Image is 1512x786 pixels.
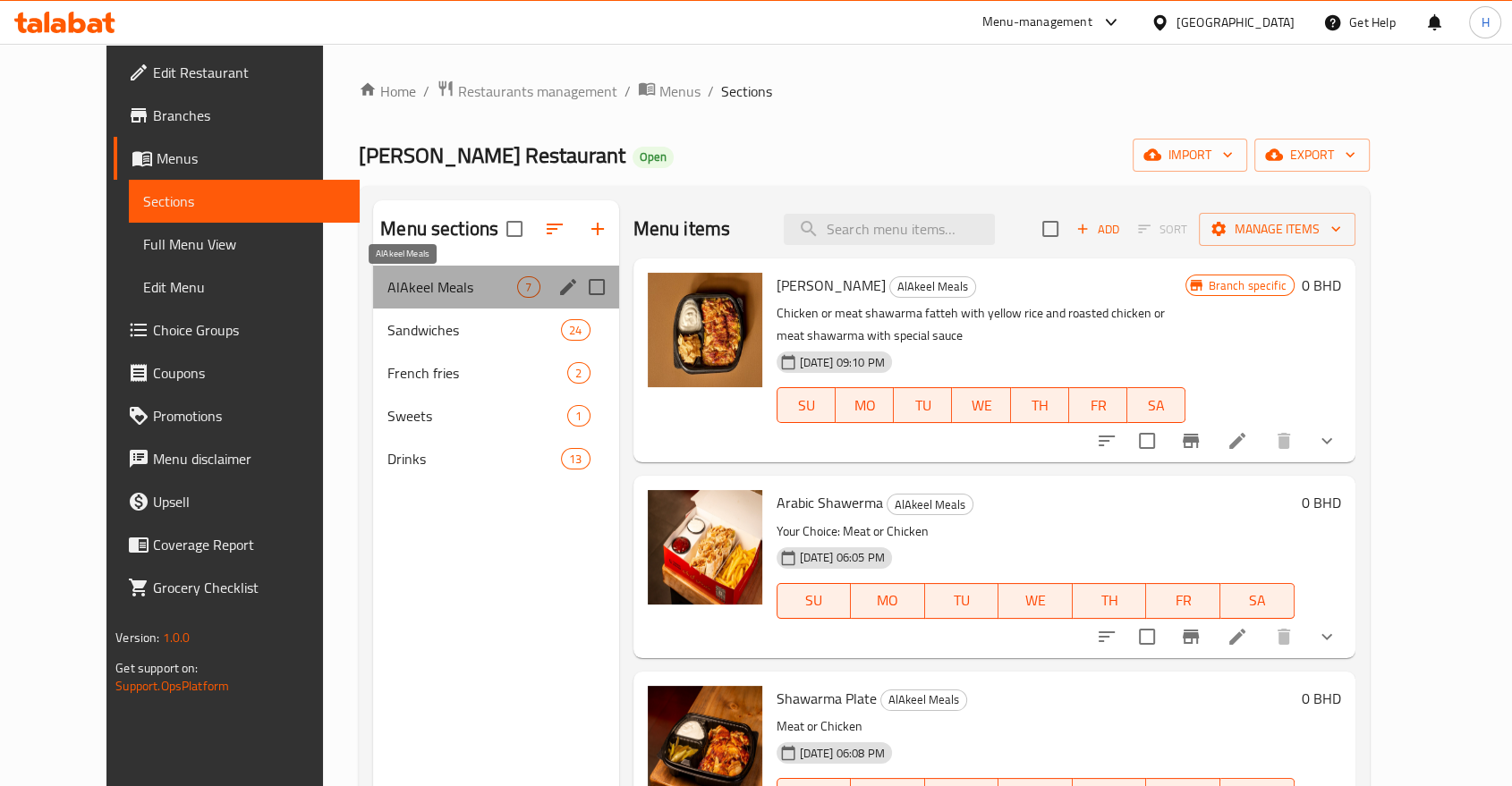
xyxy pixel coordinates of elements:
[359,80,416,102] a: Home
[533,207,576,250] span: Sort sections
[1153,587,1213,613] span: FR
[998,583,1073,619] button: WE
[359,80,1370,103] nav: breadcrumb
[153,577,344,598] span: Grocery Checklist
[777,272,886,299] span: [PERSON_NAME]
[1128,422,1166,460] span: Select to update
[1069,387,1127,423] button: FR
[114,308,359,351] a: Choice Groups
[153,62,344,83] span: Edit Restaurant
[1018,393,1062,418] span: TH
[1147,144,1233,166] span: import
[708,80,714,102] li: /
[1080,587,1140,613] span: TH
[888,494,973,515] span: AlAkeel Meals
[887,494,973,515] div: AlAkeel Meals
[1085,419,1128,462] button: sort-choices
[153,319,344,341] span: Choice Groups
[387,362,567,384] span: French fries
[143,233,344,255] span: Full Menu View
[851,583,925,619] button: MO
[437,80,617,103] a: Restaurants management
[561,448,590,469] div: items
[1305,615,1348,658] button: show more
[567,362,590,384] div: items
[624,80,631,102] li: /
[1011,387,1069,423] button: TH
[1006,587,1066,613] span: WE
[373,266,618,308] div: AlAkeel Meals7edit
[659,80,701,102] span: Menus
[153,405,344,427] span: Promotions
[633,216,731,242] h2: Menu items
[1269,144,1355,166] span: export
[793,354,892,371] span: [DATE] 09:10 PM
[1069,216,1126,243] button: Add
[567,405,590,427] div: items
[373,258,618,487] nav: Menu sections
[777,715,1295,738] p: Meat or Chicken
[115,626,159,649] span: Version:
[114,394,359,437] a: Promotions
[153,105,344,126] span: Branches
[114,480,359,523] a: Upsell
[1085,615,1128,658] button: sort-choices
[1169,615,1212,658] button: Branch-specific-item
[982,12,1092,33] div: Menu-management
[359,135,625,175] span: [PERSON_NAME] Restaurant
[373,394,618,437] div: Sweets1
[1213,218,1341,241] span: Manage items
[793,549,892,566] span: [DATE] 06:05 PM
[1074,219,1122,240] span: Add
[1169,419,1212,462] button: Branch-specific-item
[143,190,344,212] span: Sections
[115,656,198,680] span: Get support on:
[157,148,344,169] span: Menus
[1076,393,1120,418] span: FR
[387,448,561,469] div: Drinks
[114,51,359,94] a: Edit Restaurant
[561,319,590,341] div: items
[1316,430,1338,452] svg: Show Choices
[1201,277,1293,294] span: Branch specific
[1227,587,1287,613] span: SA
[1302,686,1341,711] h6: 0 BHD
[1262,615,1305,658] button: delete
[1262,419,1305,462] button: delete
[373,351,618,394] div: French fries2
[517,276,539,298] div: items
[932,587,992,613] span: TU
[648,273,762,387] img: Fata Shawarma
[562,451,589,468] span: 13
[387,319,561,341] span: Sandwiches
[373,437,618,480] div: Drinks13
[1032,210,1069,248] span: Select section
[423,80,429,102] li: /
[721,80,772,102] span: Sections
[1146,583,1220,619] button: FR
[836,387,894,423] button: MO
[163,626,191,649] span: 1.0.0
[518,279,539,296] span: 7
[1069,216,1126,243] span: Add item
[952,387,1010,423] button: WE
[153,362,344,384] span: Coupons
[785,587,844,613] span: SU
[114,566,359,609] a: Grocery Checklist
[777,685,877,712] span: Shawarma Plate
[889,276,976,298] div: AlAkeel Meals
[1127,387,1185,423] button: SA
[373,308,618,351] div: Sandwiches24
[129,266,359,308] a: Edit Menu
[925,583,999,619] button: TU
[777,302,1186,347] p: Chicken or meat shawarma fatteh with yellow rice and roasted chicken or meat shawarma with specia...
[114,94,359,137] a: Branches
[129,223,359,266] a: Full Menu View
[576,207,619,250] button: Add section
[1305,419,1348,462] button: show more
[562,322,589,339] span: 24
[633,147,674,168] div: Open
[1316,626,1338,647] svg: Show Choices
